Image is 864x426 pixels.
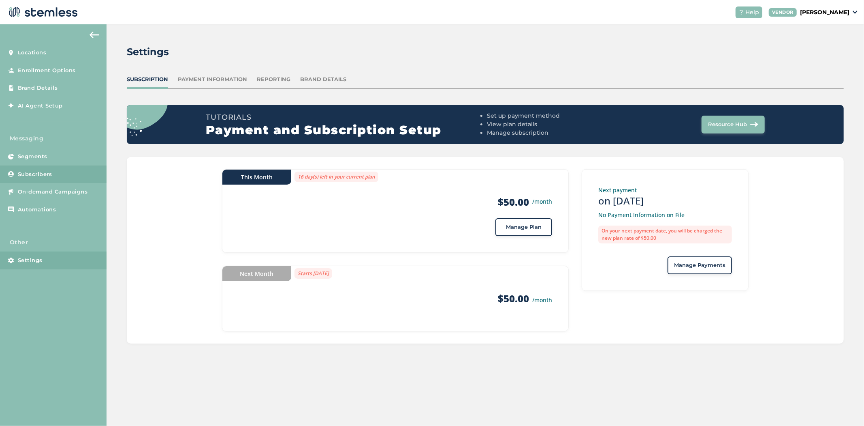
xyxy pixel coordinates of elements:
[487,112,624,120] li: Set up payment method
[206,123,484,138] h2: Payment and Subscription Setup
[222,170,291,185] div: This Month
[598,194,732,207] h3: on [DATE]
[853,11,858,14] img: icon_down-arrow-small-66adaf34.svg
[823,387,864,426] iframe: Chat Widget
[18,188,88,196] span: On-demand Campaigns
[127,45,169,59] h2: Settings
[300,75,346,84] div: Brand Details
[487,129,624,137] li: Manage subscription
[222,266,291,281] div: Next Month
[90,32,99,38] img: icon-arrow-back-accent-c549486e.svg
[495,218,552,236] button: Manage Plan
[178,75,247,84] div: Payment Information
[498,292,529,305] strong: $50.00
[18,102,63,110] span: AI Agent Setup
[487,120,624,129] li: View plan details
[769,8,797,17] div: VENDOR
[598,186,732,194] p: Next payment
[498,196,529,209] strong: $50.00
[294,268,332,279] label: Starts [DATE]
[257,75,290,84] div: Reporting
[745,8,759,17] span: Help
[18,206,56,214] span: Automations
[532,197,552,206] small: /month
[18,67,76,75] span: Enrollment Options
[6,4,78,20] img: logo-dark-0685b13c.svg
[206,112,484,123] h3: Tutorials
[294,172,378,182] label: 16 day(s) left in your current plan
[18,49,47,57] span: Locations
[18,170,52,179] span: Subscribers
[800,8,849,17] p: [PERSON_NAME]
[506,223,542,231] span: Manage Plan
[598,226,732,243] label: On your next payment date, you will be charged the new plan rate of $50.00
[674,261,725,269] span: Manage Payments
[127,75,168,84] div: Subscription
[739,10,744,15] img: icon-help-white-03924b79.svg
[702,116,765,133] button: Resource Hub
[18,153,47,161] span: Segments
[708,120,747,129] span: Resource Hub
[115,77,168,136] img: circle_dots-9438f9e3.svg
[598,211,732,219] p: No Payment Information on File
[18,84,58,92] span: Brand Details
[532,296,552,304] small: /month
[18,256,43,265] span: Settings
[668,256,732,274] button: Manage Payments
